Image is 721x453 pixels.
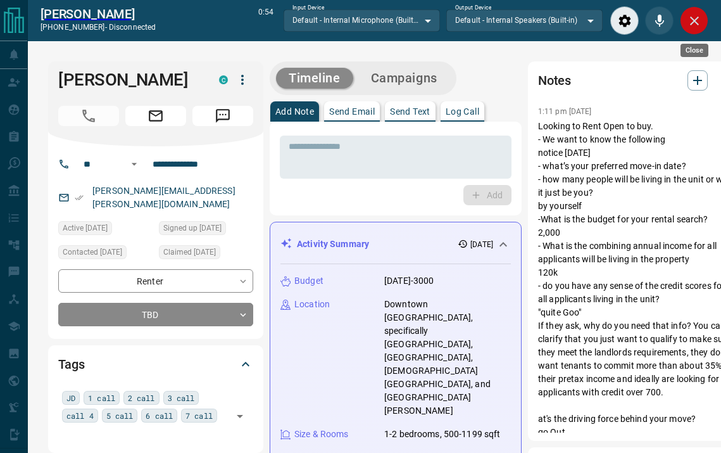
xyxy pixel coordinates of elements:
p: 0:54 [258,6,273,35]
div: Default - Internal Microphone (Built-in) [284,10,440,31]
span: disconnected [109,23,156,32]
span: call 4 [66,409,94,422]
button: Open [127,156,142,172]
div: condos.ca [219,75,228,84]
span: 3 call [168,392,195,404]
p: Activity Summary [297,238,369,251]
div: Audio Settings [610,6,639,35]
p: Log Call [446,107,479,116]
span: Message [192,106,253,126]
span: JD [66,392,75,404]
label: Output Device [455,4,491,12]
div: Tags [58,349,253,380]
button: Open [231,407,249,425]
p: Add Note [275,107,314,116]
span: Claimed [DATE] [163,246,216,258]
p: Downtown [GEOGRAPHIC_DATA], specifically [GEOGRAPHIC_DATA], [GEOGRAPHIC_DATA], [DEMOGRAPHIC_DATA]... [384,298,511,418]
a: [PERSON_NAME][EMAIL_ADDRESS][PERSON_NAME][DOMAIN_NAME] [92,186,235,209]
p: [DATE] [470,239,493,250]
p: Location [294,298,330,311]
span: Signed up [DATE] [163,222,222,234]
div: Thu Jul 24 2025 [58,245,153,263]
p: [DATE]-3000 [384,274,434,288]
span: 7 call [185,409,213,422]
p: 1:11 pm [DATE] [538,107,592,116]
h2: Notes [538,70,571,91]
a: [PERSON_NAME] [41,6,156,22]
button: Timeline [276,68,353,89]
div: Close [680,44,708,57]
span: Call [58,106,119,126]
div: Mute [645,6,674,35]
p: Send Text [390,107,430,116]
div: Thu May 01 2025 [159,245,253,263]
span: Email [125,106,186,126]
div: Activity Summary[DATE] [280,233,511,256]
span: Active [DATE] [63,222,108,234]
span: Contacted [DATE] [63,246,122,258]
p: [PHONE_NUMBER] - [41,22,156,33]
p: Size & Rooms [294,428,349,441]
h2: Tags [58,354,84,374]
div: Close [680,6,708,35]
p: 1-2 bedrooms, 500-1199 sqft [384,428,501,441]
h1: [PERSON_NAME] [58,70,200,90]
svg: Email Verified [75,193,84,202]
button: Campaigns [358,68,450,89]
label: Input Device [292,4,325,12]
div: Tue Jul 22 2025 [58,221,153,239]
div: TBD [58,303,253,326]
span: 6 call [146,409,173,422]
div: Fri Jan 27 2023 [159,221,253,239]
div: Renter [58,269,253,293]
p: Send Email [329,107,375,116]
span: 2 call [128,392,155,404]
div: Default - Internal Speakers (Built-in) [446,10,603,31]
span: 5 call [106,409,134,422]
span: 1 call [88,392,115,404]
p: Budget [294,274,323,288]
